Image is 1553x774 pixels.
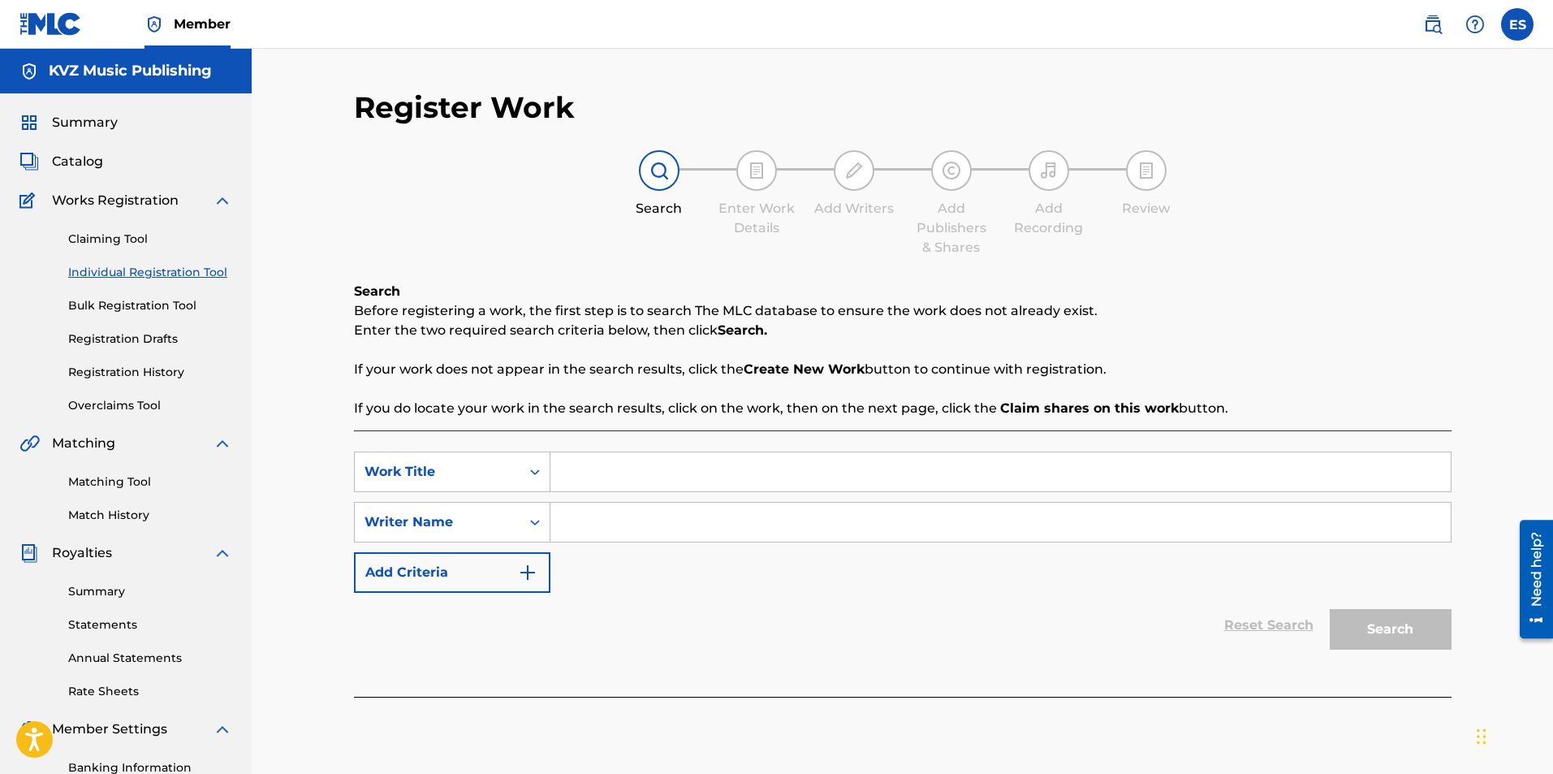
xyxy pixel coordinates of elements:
[354,399,1452,418] p: If you do locate your work in the search results, click on the work, then on the next page, click...
[19,191,41,210] img: Works Registration
[52,113,118,132] span: Summary
[68,616,232,633] a: Statements
[619,199,700,218] div: Search
[1137,161,1156,180] img: step indicator icon for Review
[213,720,232,739] img: expand
[365,512,511,532] div: Writer Name
[942,161,961,180] img: step indicator icon for Add Publishers & Shares
[19,113,39,132] img: Summary
[354,452,1452,658] form: Search Form
[649,161,669,180] img: step indicator icon for Search
[354,89,575,126] h2: Register Work
[1472,696,1553,774] iframe: Chat Widget
[68,683,232,700] a: Rate Sheets
[1106,199,1187,218] div: Review
[813,199,895,218] div: Add Writers
[19,152,103,171] a: CatalogCatalog
[354,283,400,299] b: Search
[52,434,115,453] span: Matching
[213,434,232,453] img: expand
[19,152,39,171] img: Catalog
[1417,8,1449,41] a: Public Search
[19,113,118,132] a: SummarySummary
[1472,696,1553,774] div: Джаджи за чат
[213,191,232,210] img: expand
[68,397,232,414] a: Overclaims Tool
[68,297,232,314] a: Bulk Registration Tool
[354,552,550,593] button: Add Criteria
[354,301,1452,321] p: Before registering a work, the first step is to search The MLC database to ensure the work does n...
[213,543,232,563] img: expand
[68,231,232,248] a: Claiming Tool
[1459,8,1491,41] div: Help
[718,322,767,338] strong: Search.
[1508,514,1553,645] iframe: Resource Center
[19,434,40,453] img: Matching
[52,720,167,739] span: Member Settings
[68,583,232,600] a: Summary
[68,364,232,381] a: Registration History
[68,650,232,667] a: Annual Statements
[174,15,231,33] span: Member
[52,191,179,210] span: Works Registration
[19,62,39,81] img: Accounts
[68,473,232,491] a: Matching Tool
[49,62,212,80] h5: KVZ Music Publishing
[52,543,112,563] span: Royalties
[354,321,1452,340] p: Enter the two required search criteria below, then click
[844,161,864,180] img: step indicator icon for Add Writers
[1477,712,1486,761] div: Плъзни
[1465,15,1485,34] img: help
[19,543,39,563] img: Royalties
[747,161,766,180] img: step indicator icon for Enter Work Details
[744,361,865,377] strong: Create New Work
[1039,161,1059,180] img: step indicator icon for Add Recording
[911,199,992,257] div: Add Publishers & Shares
[19,720,39,739] img: Member Settings
[1000,400,1179,416] strong: Claim shares on this work
[354,360,1452,379] p: If your work does not appear in the search results, click the button to continue with registration.
[716,199,797,238] div: Enter Work Details
[1423,15,1443,34] img: search
[52,152,103,171] span: Catalog
[68,507,232,524] a: Match History
[68,264,232,281] a: Individual Registration Tool
[365,462,511,482] div: Work Title
[1008,199,1089,238] div: Add Recording
[1501,8,1534,41] div: User Menu
[518,563,537,582] img: 9d2ae6d4665cec9f34b9.svg
[145,15,164,34] img: Top Rightsholder
[68,331,232,348] a: Registration Drafts
[19,12,82,36] img: MLC Logo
